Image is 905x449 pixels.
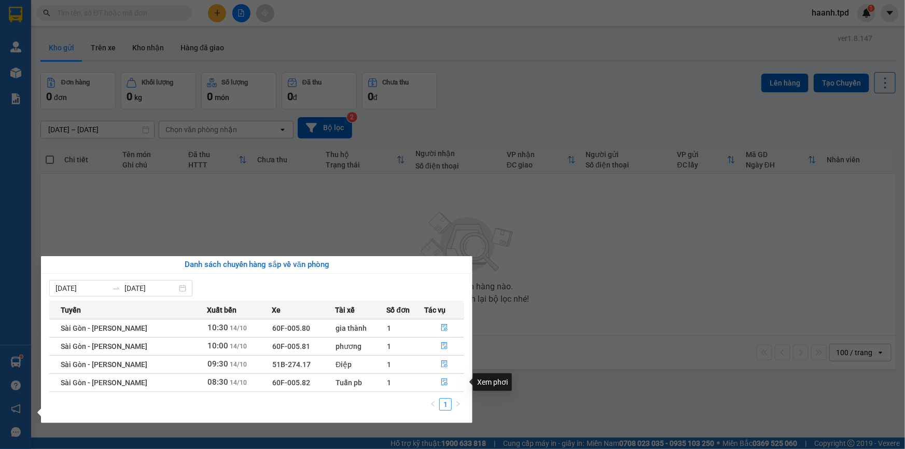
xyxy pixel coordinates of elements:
button: left [427,398,439,411]
span: 60F-005.82 [272,378,310,387]
span: Nhận: [81,10,106,21]
div: Điệp [336,359,386,370]
div: thư [81,21,151,34]
span: 10:00 [208,341,229,350]
span: Gửi: [9,10,25,21]
span: 14/10 [230,343,247,350]
span: 14/10 [230,379,247,386]
span: 60F-005.81 [272,342,310,350]
div: phương [336,341,386,352]
span: 1 [387,360,391,369]
span: CR : [8,55,24,66]
span: 09:30 [208,359,229,369]
span: Xe [272,304,281,316]
span: Sài Gòn - [PERSON_NAME] [61,360,147,369]
div: gia thành [336,322,386,334]
div: 40.000 [8,54,75,67]
div: Trạm 128 [9,9,74,21]
span: 1 [387,324,391,332]
span: file-done [441,378,448,387]
a: 1 [440,399,451,410]
span: 60F-005.80 [272,324,310,332]
span: Xuất bến [207,304,237,316]
span: Sài Gòn - [PERSON_NAME] [61,324,147,332]
span: 10:30 [208,323,229,332]
button: right [452,398,464,411]
span: Số đơn [386,304,410,316]
button: file-done [425,338,464,355]
input: Đến ngày [124,283,177,294]
span: left [430,401,436,407]
span: 08:30 [208,377,229,387]
input: Từ ngày [55,283,108,294]
span: to [112,284,120,292]
span: Tuyến [61,304,81,316]
div: Tên hàng: bọc tím quần áo ( : 1 ) [9,73,151,99]
button: file-done [425,320,464,336]
span: Tác vụ [424,304,445,316]
div: Tuấn pb [336,377,386,388]
button: file-done [425,356,464,373]
span: file-done [441,324,448,332]
span: 14/10 [230,325,247,332]
span: Sài Gòn - [PERSON_NAME] [61,378,147,387]
span: file-done [441,342,448,350]
li: 1 [439,398,452,411]
span: Tài xế [335,304,355,316]
span: Sài Gòn - [PERSON_NAME] [61,342,147,350]
span: 1 [387,378,391,387]
span: 51B-274.17 [272,360,311,369]
span: swap-right [112,284,120,292]
span: file-done [441,360,448,369]
div: Quận 10 [81,9,151,21]
span: right [455,401,461,407]
span: 1 [387,342,391,350]
button: file-done [425,374,464,391]
li: Previous Page [427,398,439,411]
li: Next Page [452,398,464,411]
div: minh thư [9,21,74,34]
span: 14/10 [230,361,247,368]
div: Danh sách chuyến hàng sắp về văn phòng [49,259,464,271]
